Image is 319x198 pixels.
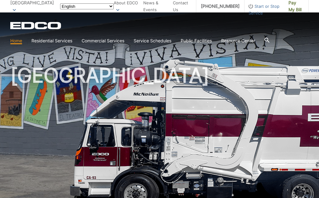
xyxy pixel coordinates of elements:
[221,37,255,44] a: Resource Center
[10,37,22,44] a: Home
[10,22,62,29] a: EDCD logo. Return to the homepage.
[31,37,72,44] a: Residential Services
[60,3,114,9] select: Select a language
[134,37,171,44] a: Service Schedules
[82,37,124,44] a: Commercial Services
[181,37,212,44] a: Public Facilities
